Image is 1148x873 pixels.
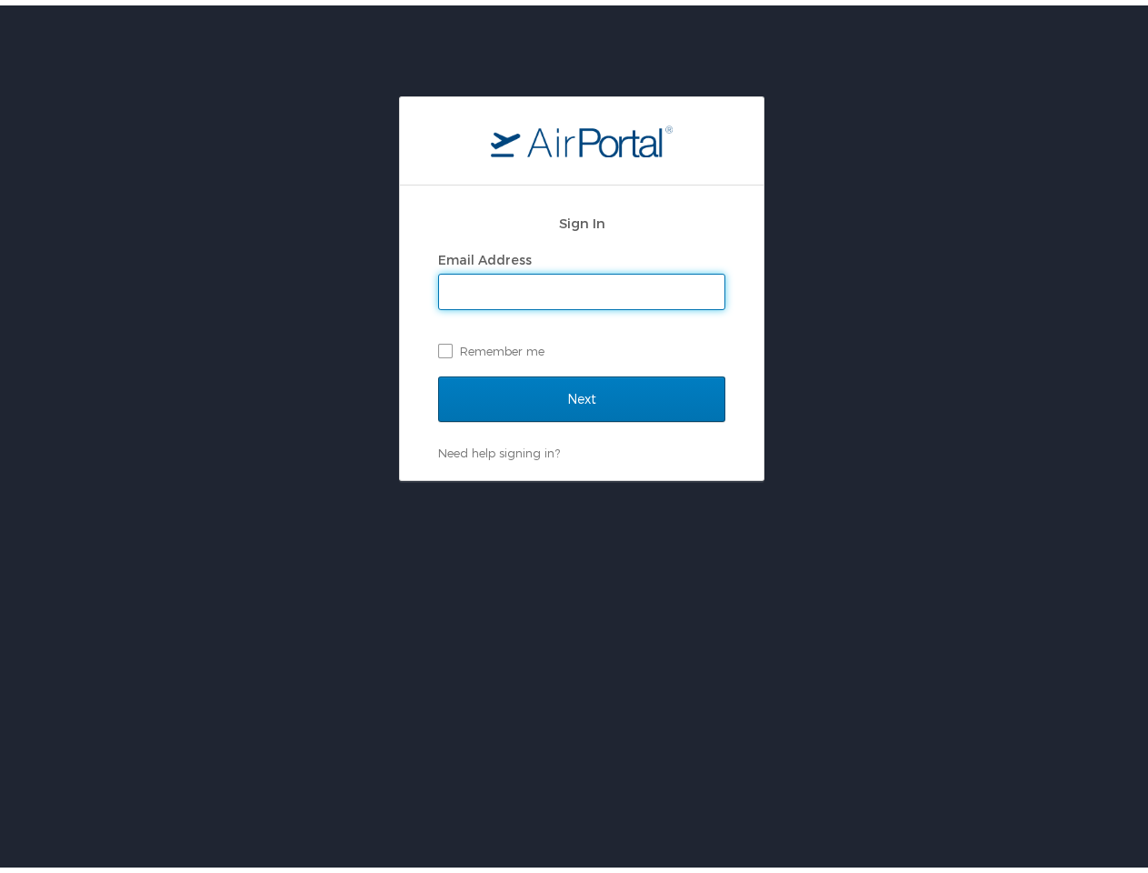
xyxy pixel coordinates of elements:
[438,371,725,416] input: Next
[438,246,532,262] label: Email Address
[491,119,673,152] img: logo
[438,207,725,228] h2: Sign In
[438,332,725,359] label: Remember me
[438,440,560,455] a: Need help signing in?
